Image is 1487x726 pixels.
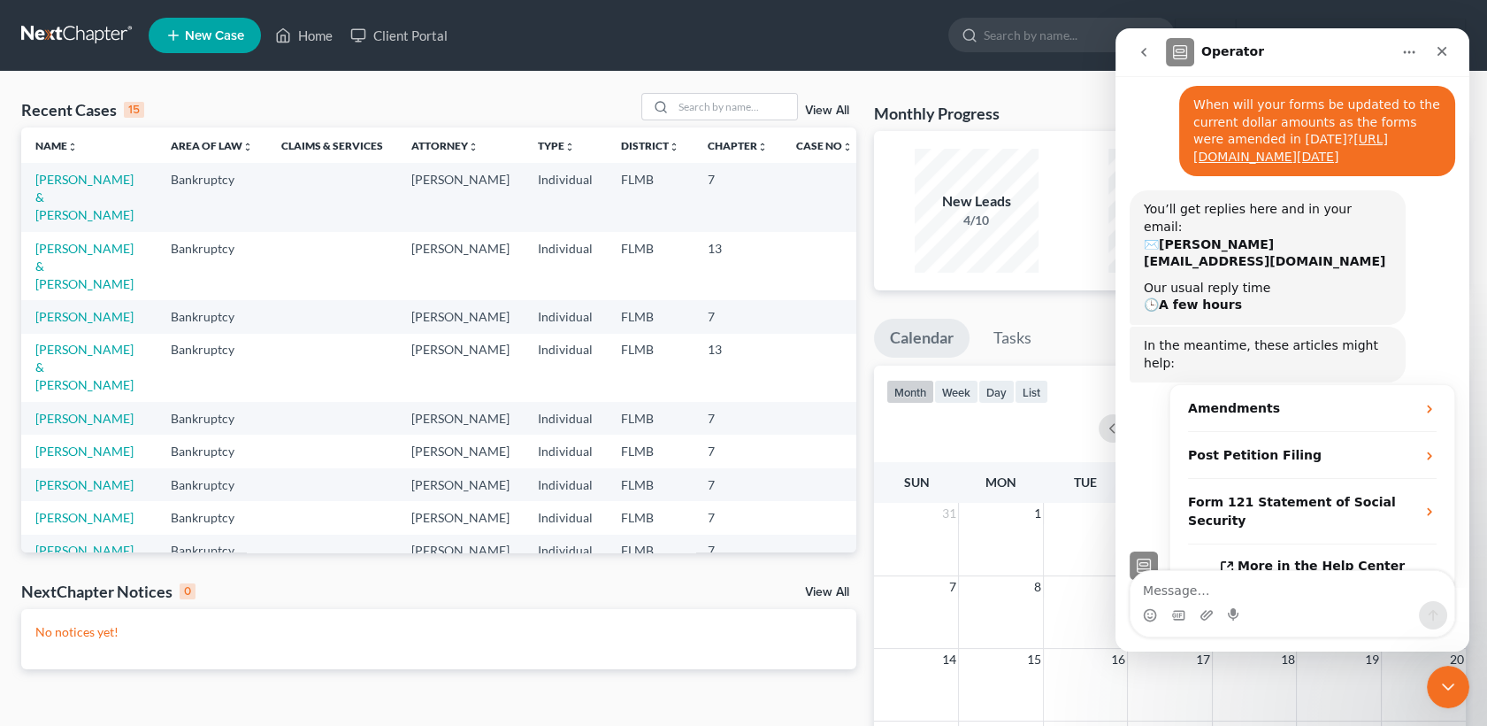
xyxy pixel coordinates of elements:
td: Individual [524,300,607,333]
a: [PERSON_NAME] Law Office, P.A. [1237,19,1465,51]
a: Chapterunfold_more [708,139,768,152]
span: 18 [1278,649,1296,670]
span: 16 [1109,649,1127,670]
span: 19 [1363,649,1381,670]
td: FLMB [607,163,694,231]
td: Individual [524,334,607,402]
td: Bankruptcy [157,501,267,534]
td: 7 [694,402,782,435]
td: FLMB [607,334,694,402]
span: 8 [1032,576,1043,598]
i: unfold_more [242,142,253,152]
span: Tue [1074,475,1097,490]
a: Districtunfold_more [621,139,679,152]
td: Bankruptcy [157,435,267,467]
iframe: Intercom live chat [1115,28,1469,652]
td: [PERSON_NAME] [397,535,524,568]
td: FLMB [607,535,694,568]
td: Bankruptcy [157,402,267,435]
a: Home [266,19,341,51]
td: Individual [524,163,607,231]
span: 14 [940,649,958,670]
a: Help [1176,19,1235,51]
a: Attorneyunfold_more [411,139,479,152]
td: [PERSON_NAME] [397,402,524,435]
button: month [886,380,934,404]
a: Area of Lawunfold_more [171,139,253,152]
a: Nameunfold_more [35,139,78,152]
a: Case Nounfold_more [796,139,853,152]
iframe: Intercom live chat [1427,666,1469,708]
td: [PERSON_NAME] [397,300,524,333]
button: day [978,380,1015,404]
a: [PERSON_NAME] & [PERSON_NAME] [35,172,134,222]
td: [PERSON_NAME] [397,468,524,501]
a: [PERSON_NAME] & [PERSON_NAME] [35,241,134,291]
td: 7 [694,435,782,467]
td: Individual [524,501,607,534]
a: [PERSON_NAME] [35,510,134,525]
a: Typeunfold_more [538,139,575,152]
a: View All [805,104,849,117]
p: No notices yet! [35,623,842,641]
span: New Case [185,29,244,42]
td: [PERSON_NAME] [397,232,524,300]
a: [PERSON_NAME] [35,543,134,558]
td: FLMB [607,435,694,467]
a: [PERSON_NAME] [35,477,134,492]
td: [PERSON_NAME] [397,435,524,467]
td: Bankruptcy [157,334,267,402]
div: New Leads [915,191,1039,212]
td: Individual [524,232,607,300]
a: Client Portal [341,19,456,51]
td: Bankruptcy [157,535,267,568]
td: FLMB [607,402,694,435]
td: 7 [694,468,782,501]
button: list [1015,380,1048,404]
td: Bankruptcy [157,300,267,333]
span: 17 [1194,649,1212,670]
i: unfold_more [67,142,78,152]
span: 31 [940,503,958,524]
button: week [934,380,978,404]
i: unfold_more [757,142,768,152]
td: 7 [694,163,782,231]
td: Individual [524,468,607,501]
td: Individual [524,402,607,435]
a: [PERSON_NAME] [35,309,134,324]
i: unfold_more [468,142,479,152]
a: View All [805,586,849,599]
div: NextChapter Notices [21,581,195,602]
i: unfold_more [564,142,575,152]
input: Search by name... [673,94,797,120]
a: [PERSON_NAME] [35,444,134,459]
td: 13 [694,334,782,402]
a: [PERSON_NAME] [35,411,134,426]
td: [PERSON_NAME] [397,334,524,402]
span: Sun [904,475,930,490]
